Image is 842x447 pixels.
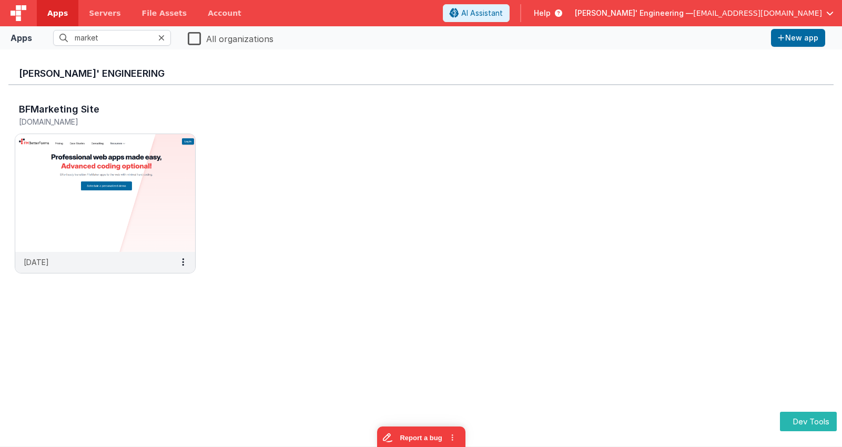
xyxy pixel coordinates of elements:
[780,412,837,431] button: Dev Tools
[188,31,273,45] label: All organizations
[575,8,693,18] span: [PERSON_NAME]' Engineering —
[24,257,49,268] p: [DATE]
[19,118,169,126] h5: [DOMAIN_NAME]
[19,68,823,79] h3: [PERSON_NAME]' Engineering
[443,4,510,22] button: AI Assistant
[19,104,99,115] h3: BFMarketing Site
[771,29,825,47] button: New app
[142,8,187,18] span: File Assets
[89,8,120,18] span: Servers
[575,8,834,18] button: [PERSON_NAME]' Engineering — [EMAIL_ADDRESS][DOMAIN_NAME]
[11,32,32,44] div: Apps
[534,8,551,18] span: Help
[53,30,171,46] input: Search apps
[47,8,68,18] span: Apps
[461,8,503,18] span: AI Assistant
[693,8,822,18] span: [EMAIL_ADDRESS][DOMAIN_NAME]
